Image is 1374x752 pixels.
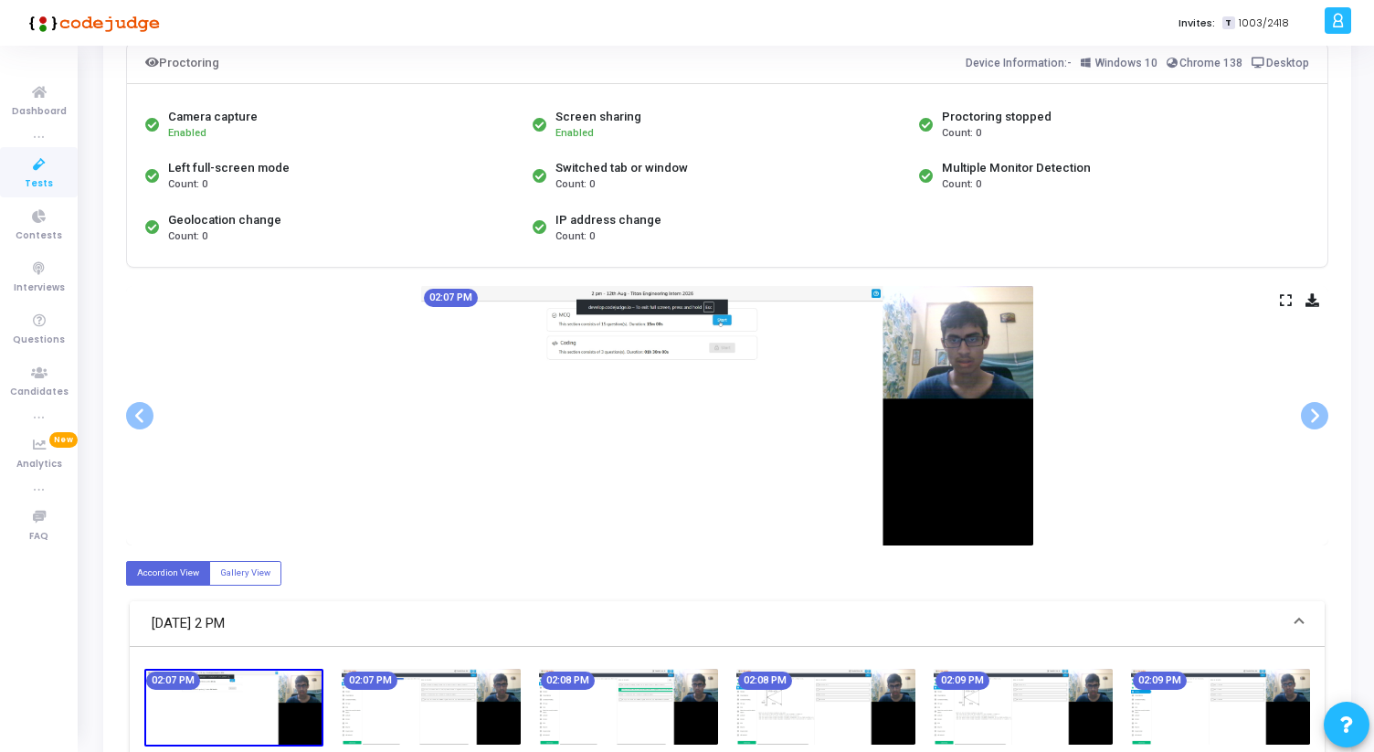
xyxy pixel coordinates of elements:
span: Count: 0 [168,229,207,245]
div: Geolocation change [168,211,281,229]
span: Count: 0 [555,229,595,245]
span: Enabled [555,127,594,139]
div: Camera capture [168,108,258,126]
img: screenshot-1754987827512.jpeg [421,286,1033,545]
span: Count: 0 [168,177,207,193]
label: Gallery View [209,561,281,586]
img: screenshot-1754987947558.jpeg [934,669,1113,745]
span: Contests [16,228,62,244]
mat-chip: 02:09 PM [1133,672,1187,690]
div: Proctoring [145,52,219,74]
span: Count: 0 [942,126,981,142]
mat-chip: 02:08 PM [541,672,595,690]
div: Left full-screen mode [168,159,290,177]
mat-chip: 02:07 PM [424,289,478,307]
span: Chrome 138 [1179,57,1242,69]
img: screenshot-1754987977537.jpeg [1131,669,1310,745]
img: screenshot-1754987857557.jpeg [342,669,521,745]
mat-chip: 02:07 PM [146,672,200,690]
span: Interviews [14,281,65,296]
span: T [1222,16,1234,30]
span: Analytics [16,457,62,472]
span: Desktop [1266,57,1309,69]
span: 1003/2418 [1239,16,1289,31]
img: logo [23,5,160,41]
mat-expansion-panel-header: [DATE] 2 PM [130,601,1325,647]
mat-chip: 02:08 PM [738,672,792,690]
mat-chip: 02:09 PM [935,672,989,690]
img: screenshot-1754987917558.jpeg [736,669,915,745]
mat-chip: 02:07 PM [343,672,397,690]
div: Device Information:- [966,52,1310,74]
span: New [49,432,78,448]
span: Tests [25,176,53,192]
span: Candidates [10,385,69,400]
img: screenshot-1754987887550.jpeg [539,669,718,745]
label: Accordion View [126,561,210,586]
img: screenshot-1754987827512.jpeg [144,669,323,747]
div: Switched tab or window [555,159,688,177]
span: Questions [13,333,65,348]
label: Invites: [1178,16,1215,31]
div: Screen sharing [555,108,641,126]
span: Dashboard [12,104,67,120]
mat-panel-title: [DATE] 2 PM [152,613,1281,634]
span: Count: 0 [555,177,595,193]
span: Windows 10 [1095,57,1157,69]
div: Proctoring stopped [942,108,1052,126]
span: Count: 0 [942,177,981,193]
span: Enabled [168,127,206,139]
span: FAQ [29,529,48,545]
div: IP address change [555,211,661,229]
div: Multiple Monitor Detection [942,159,1091,177]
